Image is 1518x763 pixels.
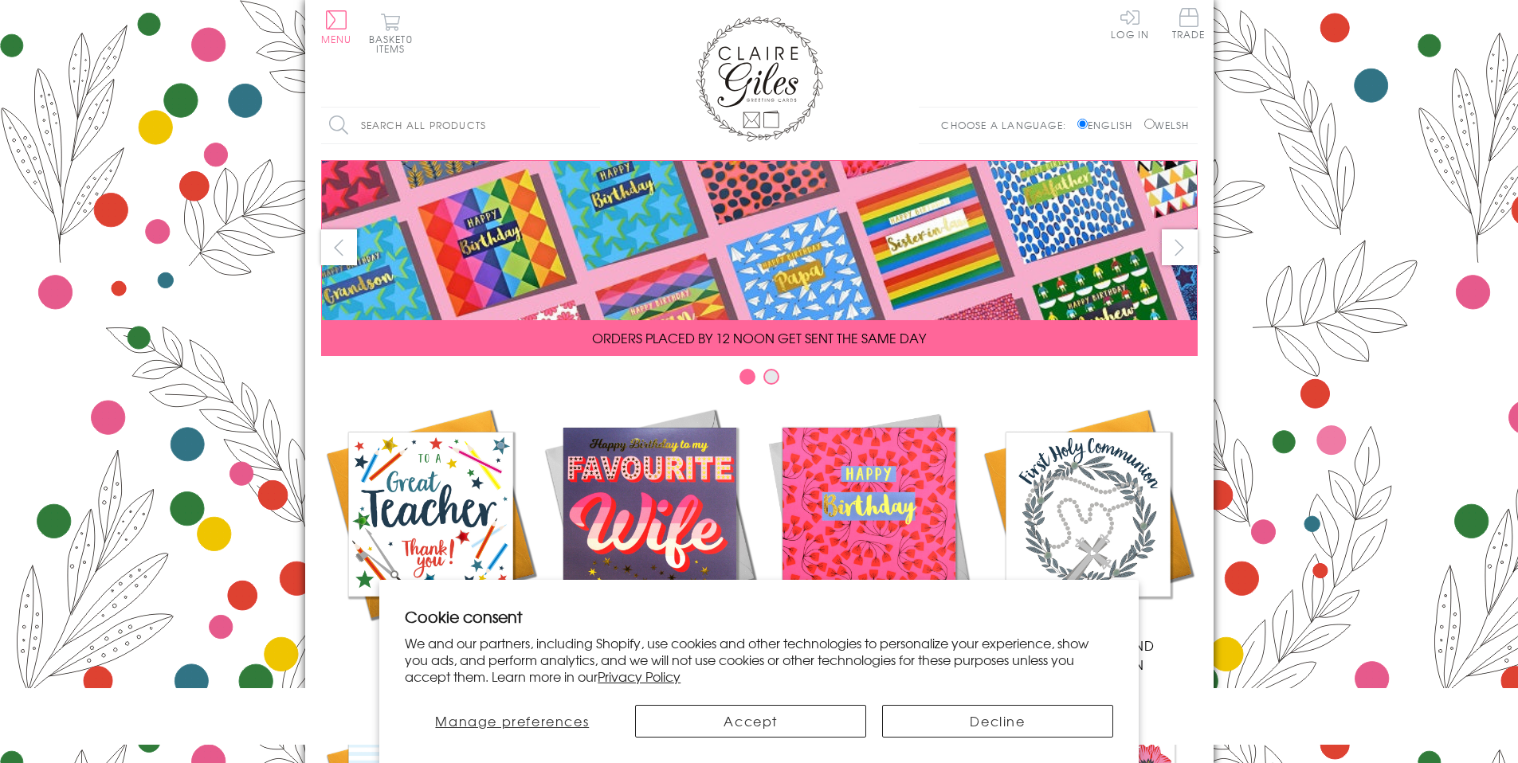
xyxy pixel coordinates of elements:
[321,10,352,44] button: Menu
[1111,8,1149,39] a: Log In
[941,118,1074,132] p: Choose a language:
[635,705,866,738] button: Accept
[1172,8,1206,39] span: Trade
[1077,119,1088,129] input: English
[1077,118,1140,132] label: English
[321,32,352,46] span: Menu
[979,405,1198,674] a: Communion and Confirmation
[1172,8,1206,42] a: Trade
[376,32,413,56] span: 0 items
[759,405,979,655] a: Birthdays
[369,13,413,53] button: Basket0 items
[405,635,1113,684] p: We and our partners, including Shopify, use cookies and other technologies to personalize your ex...
[321,368,1198,393] div: Carousel Pagination
[321,229,357,265] button: prev
[1162,229,1198,265] button: next
[321,108,600,143] input: Search all products
[598,667,681,686] a: Privacy Policy
[435,711,589,730] span: Manage preferences
[1144,119,1155,129] input: Welsh
[540,405,759,655] a: New Releases
[405,605,1113,628] h2: Cookie consent
[321,405,540,655] a: Academic
[584,108,600,143] input: Search
[882,705,1113,738] button: Decline
[763,369,779,385] button: Carousel Page 2
[405,705,619,738] button: Manage preferences
[696,16,823,142] img: Claire Giles Greetings Cards
[1144,118,1190,132] label: Welsh
[739,369,755,385] button: Carousel Page 1 (Current Slide)
[592,328,926,347] span: ORDERS PLACED BY 12 NOON GET SENT THE SAME DAY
